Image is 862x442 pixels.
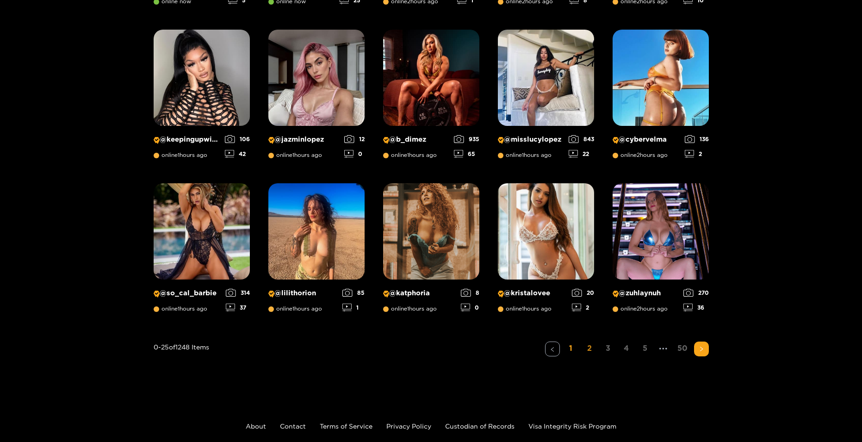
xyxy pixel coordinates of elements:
[383,135,449,144] p: @ b_dimez
[445,423,515,430] a: Custodian of Records
[268,152,322,158] span: online 1 hours ago
[342,304,365,311] div: 1
[268,183,365,318] a: Creator Profile Image: lilithorion@lilithoriononline1hours ago851
[498,305,552,312] span: online 1 hours ago
[656,342,671,356] li: Next 5 Pages
[383,152,437,158] span: online 1 hours ago
[619,342,634,356] li: 4
[268,135,340,144] p: @ jazminlopez
[656,342,671,356] span: •••
[582,342,597,356] li: 2
[344,135,365,143] div: 12
[601,342,615,356] li: 3
[344,150,365,158] div: 0
[454,135,479,143] div: 935
[613,305,668,312] span: online 2 hours ago
[154,342,209,393] div: 0 - 25 of 1248 items
[572,304,594,311] div: 2
[572,289,594,297] div: 20
[268,30,365,126] img: Creator Profile Image: jazminlopez
[498,135,564,144] p: @ misslucylopez
[342,289,365,297] div: 85
[226,304,250,311] div: 37
[550,347,555,352] span: left
[613,30,709,165] a: Creator Profile Image: cybervelma@cybervelmaonline2hours ago1362
[268,183,365,280] img: Creator Profile Image: lilithorion
[498,152,552,158] span: online 1 hours ago
[683,304,709,311] div: 36
[154,152,207,158] span: online 1 hours ago
[154,183,250,280] img: Creator Profile Image: so_cal_barbie
[498,183,594,318] a: Creator Profile Image: kristalovee@kristaloveeonline1hours ago202
[694,342,709,356] li: Next Page
[383,289,456,298] p: @ katphoria
[613,30,709,126] img: Creator Profile Image: cybervelma
[694,342,709,356] button: right
[613,183,709,280] img: Creator Profile Image: zuhlaynuh
[154,289,221,298] p: @ so_cal_barbie
[383,305,437,312] span: online 1 hours ago
[683,289,709,297] div: 270
[386,423,431,430] a: Privacy Policy
[226,289,250,297] div: 314
[154,30,250,126] img: Creator Profile Image: keepingupwithmo
[154,305,207,312] span: online 1 hours ago
[383,30,479,165] a: Creator Profile Image: b_dimez@b_dimezonline1hours ago93565
[154,30,250,165] a: Creator Profile Image: keepingupwithmo@keepingupwithmoonline1hours ago10642
[498,30,594,126] img: Creator Profile Image: misslucylopez
[268,305,322,312] span: online 1 hours ago
[498,30,594,165] a: Creator Profile Image: misslucylopez@misslucylopezonline1hours ago84322
[685,135,709,143] div: 136
[685,150,709,158] div: 2
[268,30,365,165] a: Creator Profile Image: jazminlopez@jazminlopezonline1hours ago120
[675,342,690,356] li: 50
[569,135,594,143] div: 843
[545,342,560,356] li: Previous Page
[528,423,616,430] a: Visa Integrity Risk Program
[461,289,479,297] div: 8
[383,30,479,126] img: Creator Profile Image: b_dimez
[638,342,652,355] a: 5
[154,135,220,144] p: @ keepingupwithmo
[613,152,668,158] span: online 2 hours ago
[601,342,615,355] a: 3
[619,342,634,355] a: 4
[613,135,680,144] p: @ cybervelma
[613,289,679,298] p: @ zuhlaynuh
[154,183,250,318] a: Creator Profile Image: so_cal_barbie@so_cal_barbieonline1hours ago31437
[675,342,690,355] a: 50
[225,135,250,143] div: 106
[638,342,652,356] li: 5
[699,346,704,352] span: right
[569,150,594,158] div: 22
[383,183,479,318] a: Creator Profile Image: katphoria@katphoriaonline1hours ago80
[545,342,560,356] button: left
[498,183,594,280] img: Creator Profile Image: kristalovee
[320,423,372,430] a: Terms of Service
[268,289,338,298] p: @ lilithorion
[383,183,479,280] img: Creator Profile Image: katphoria
[454,150,479,158] div: 65
[225,150,250,158] div: 42
[461,304,479,311] div: 0
[564,342,578,356] li: 1
[280,423,306,430] a: Contact
[498,289,567,298] p: @ kristalovee
[564,342,578,355] a: 1
[582,342,597,355] a: 2
[246,423,266,430] a: About
[613,183,709,318] a: Creator Profile Image: zuhlaynuh@zuhlaynuhonline2hours ago27036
